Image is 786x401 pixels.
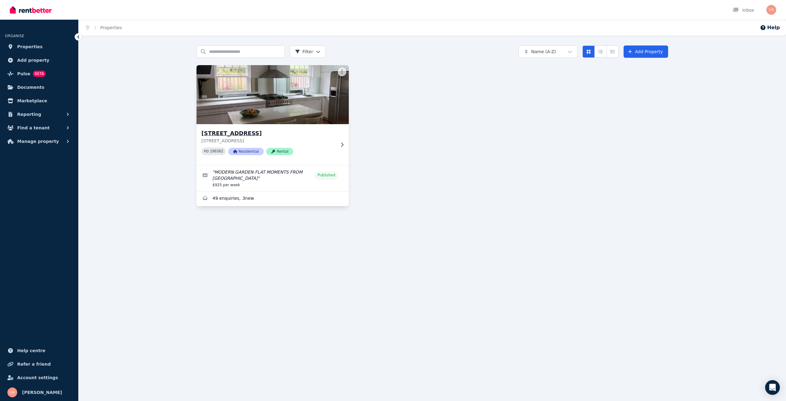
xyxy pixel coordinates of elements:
a: 64A Fairlight Ave, Fairlight[STREET_ADDRESS][STREET_ADDRESS]PID 196362ResidentialRental [196,65,349,165]
button: Name (A-Z) [519,45,578,58]
button: More options [338,68,346,76]
span: Pulse [17,70,30,77]
a: Add Property [624,45,668,58]
span: [PERSON_NAME] [22,389,62,396]
a: Documents [5,81,73,93]
span: Account settings [17,374,58,381]
span: Filter [295,49,313,55]
span: Documents [17,84,45,91]
img: RentBetter [10,5,52,14]
div: Open Intercom Messenger [765,380,780,395]
a: PulseBETA [5,68,73,80]
a: Marketplace [5,95,73,107]
nav: Breadcrumb [79,20,129,36]
span: ORGANISE [5,34,24,38]
span: Residential [228,148,264,155]
a: Add property [5,54,73,66]
button: Reporting [5,108,73,120]
a: Edit listing: MODERN GARDEN FLAT MOMENTS FROM MANLY BEACH [196,165,349,191]
span: BETA [33,71,46,77]
span: Help centre [17,347,45,354]
a: Properties [100,25,122,30]
a: Refer a friend [5,358,73,370]
img: Veronica Riding [7,387,17,397]
img: 64A Fairlight Ave, Fairlight [193,64,353,126]
span: Manage property [17,138,59,145]
span: Refer a friend [17,360,51,368]
p: [STREET_ADDRESS] [201,138,335,144]
h3: [STREET_ADDRESS] [201,129,335,138]
button: Filter [290,45,326,58]
button: Card view [582,45,595,58]
small: PID [204,150,209,153]
div: Inbox [733,7,754,13]
a: Help centre [5,344,73,357]
span: Add property [17,57,49,64]
span: Properties [17,43,43,50]
button: Compact list view [594,45,607,58]
button: Manage property [5,135,73,147]
div: View options [582,45,619,58]
span: Name (A-Z) [531,49,556,55]
img: Veronica Riding [766,5,776,15]
button: Find a tenant [5,122,73,134]
button: Help [760,24,780,31]
span: Rental [266,148,293,155]
a: Properties [5,41,73,53]
code: 196362 [210,149,223,154]
span: Marketplace [17,97,47,104]
span: Reporting [17,111,41,118]
a: Enquiries for 64A Fairlight Ave, Fairlight [196,191,349,206]
a: Account settings [5,372,73,384]
button: Expanded list view [606,45,619,58]
span: Find a tenant [17,124,50,132]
